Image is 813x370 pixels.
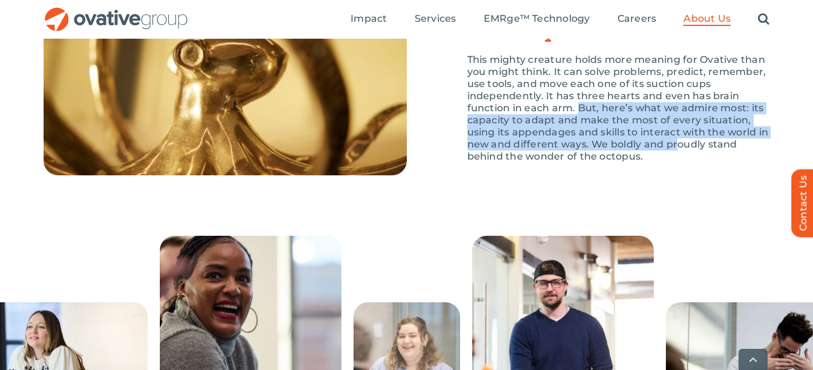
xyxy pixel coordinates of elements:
[351,13,387,25] span: Impact
[484,13,590,26] a: EMRge™ Technology
[683,13,731,26] a: About Us
[467,54,770,163] p: This mighty creature holds more meaning for Ovative than you might think. It can solve problems, ...
[415,13,456,25] span: Services
[484,13,590,25] span: EMRge™ Technology
[758,13,769,26] a: Search
[44,6,189,18] a: OG_Full_horizontal_RGB
[617,13,657,26] a: Careers
[351,13,387,26] a: Impact
[617,13,657,25] span: Careers
[415,13,456,26] a: Services
[683,13,731,25] span: About Us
